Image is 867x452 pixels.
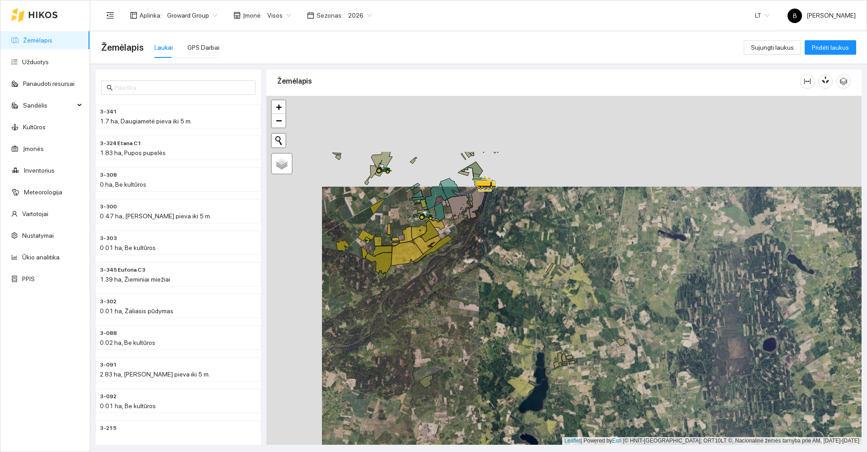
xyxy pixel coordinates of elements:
[22,254,60,261] a: Ūkio analitika
[22,210,48,217] a: Vartotojai
[100,181,146,188] span: 0 ha, Be kultūros
[23,96,75,114] span: Sandėlis
[167,9,217,22] span: Groward Group
[100,212,211,220] span: 0.47 ha, [PERSON_NAME] pieva iki 5 m.
[800,74,815,89] button: column-width
[23,80,75,87] a: Panaudoti resursai
[100,266,145,274] span: 3-345 Euforia C3
[23,145,44,152] a: Įmonės
[24,188,62,196] a: Meteorologija
[115,83,250,93] input: Paieška
[100,149,166,156] span: 1.83 ha, Pupos pupelės
[100,424,117,433] span: 3-215
[24,167,55,174] a: Inventorius
[801,78,814,85] span: column-width
[22,232,54,239] a: Nustatymai
[107,85,113,91] span: search
[100,276,170,283] span: 1.39 ha, Žieminiai miežiai
[100,339,155,346] span: 0.02 ha, Be kultūros
[788,12,856,19] span: [PERSON_NAME]
[100,118,192,125] span: 1.7 ha, Daugiametė pieva iki 5 m.
[23,37,52,44] a: Žemėlapis
[267,9,291,22] span: Visos
[100,361,117,369] span: 3-091
[100,371,210,378] span: 2.83 ha, [PERSON_NAME] pieva iki 5 m.
[562,437,862,445] div: | Powered by © HNIT-[GEOGRAPHIC_DATA]; ORT10LT ©, Nacionalinė žemės tarnyba prie AM, [DATE]-[DATE]
[22,275,35,282] a: PPIS
[154,42,173,52] div: Laukai
[100,108,117,116] span: 3-341
[100,139,141,148] span: 3-324 Etana C1
[812,42,849,52] span: Pridėti laukus
[100,202,117,211] span: 3-300
[307,12,314,19] span: calendar
[100,402,156,410] span: 0.01 ha, Be kultūros
[233,12,241,19] span: shop
[272,100,285,114] a: Zoom in
[100,171,117,179] span: 3-308
[317,10,343,20] span: Sezonas :
[805,44,856,51] a: Pridėti laukus
[100,297,117,306] span: 3-302
[272,114,285,127] a: Zoom out
[22,58,49,66] a: Užduotys
[106,11,114,19] span: menu-fold
[805,40,856,55] button: Pridėti laukus
[612,438,622,444] a: Esri
[272,134,285,147] button: Initiate a new search
[272,154,292,174] a: Layers
[348,9,372,22] span: 2026
[100,244,156,251] span: 0.01 ha, Be kultūros
[276,115,282,126] span: −
[140,10,162,20] span: Aplinka :
[276,101,282,113] span: +
[187,42,219,52] div: GPS Darbai
[793,9,797,23] span: B
[100,392,117,401] span: 3-092
[100,307,173,315] span: 0.01 ha, Žaliasis pūdymas
[130,12,137,19] span: layout
[100,329,117,338] span: 3-088
[277,68,800,94] div: Žemėlapis
[744,40,801,55] button: Sujungti laukus
[564,438,581,444] a: Leaflet
[101,6,119,24] button: menu-fold
[755,9,769,22] span: LT
[23,123,46,131] a: Kultūros
[623,438,625,444] span: |
[751,42,794,52] span: Sujungti laukus
[101,40,144,55] span: Žemėlapis
[243,10,262,20] span: Įmonė :
[100,234,117,243] span: 3-303
[744,44,801,51] a: Sujungti laukus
